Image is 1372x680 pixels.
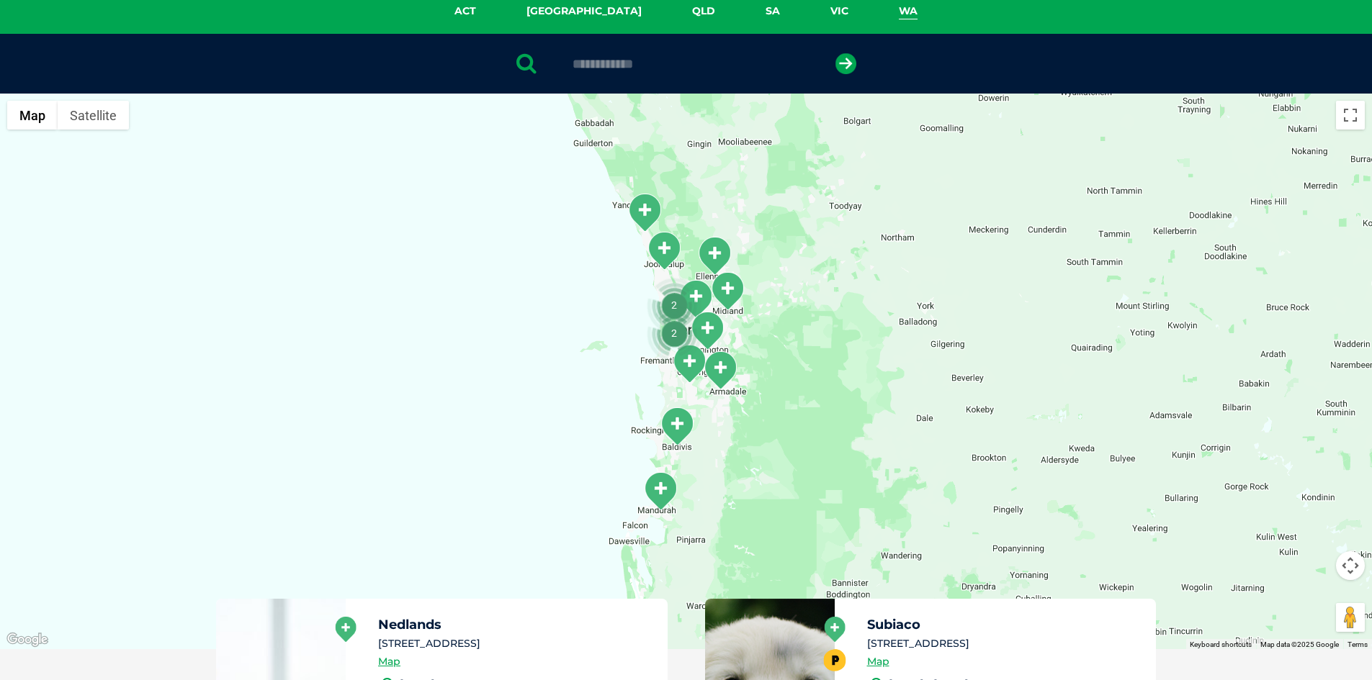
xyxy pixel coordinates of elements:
[4,630,51,649] img: Google
[805,3,874,19] a: VIC
[627,193,663,232] div: Butler
[740,3,805,19] a: SA
[4,630,51,649] a: Open this area in Google Maps (opens a new window)
[378,618,655,631] h5: Nedlands
[378,653,400,670] a: Map
[702,350,738,390] div: Armadale
[378,636,655,651] li: [STREET_ADDRESS]
[874,3,943,19] a: WA
[1336,101,1365,130] button: Toggle fullscreen view
[689,311,725,350] div: Cannington
[678,279,714,319] div: Bedford
[646,231,682,271] div: Joondalup
[867,636,1144,651] li: [STREET_ADDRESS]
[867,618,1144,631] h5: Subiaco
[7,101,58,130] button: Show street map
[647,278,701,332] div: 2
[1336,603,1365,632] button: Drag Pegman onto the map to open Street View
[1348,640,1368,648] a: Terms
[667,3,740,19] a: QLD
[647,306,701,361] div: 2
[1190,640,1252,650] button: Keyboard shortcuts
[671,344,707,384] div: Cockburn
[867,653,889,670] a: Map
[659,407,695,446] div: Baldivis
[501,3,667,19] a: [GEOGRAPHIC_DATA]
[709,271,745,311] div: Midland
[1260,640,1339,648] span: Map data ©2025 Google
[58,101,129,130] button: Show satellite imagery
[1336,551,1365,580] button: Map camera controls
[429,3,501,19] a: ACT
[696,236,732,276] div: Ellenbrook
[642,471,678,511] div: Mandurah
